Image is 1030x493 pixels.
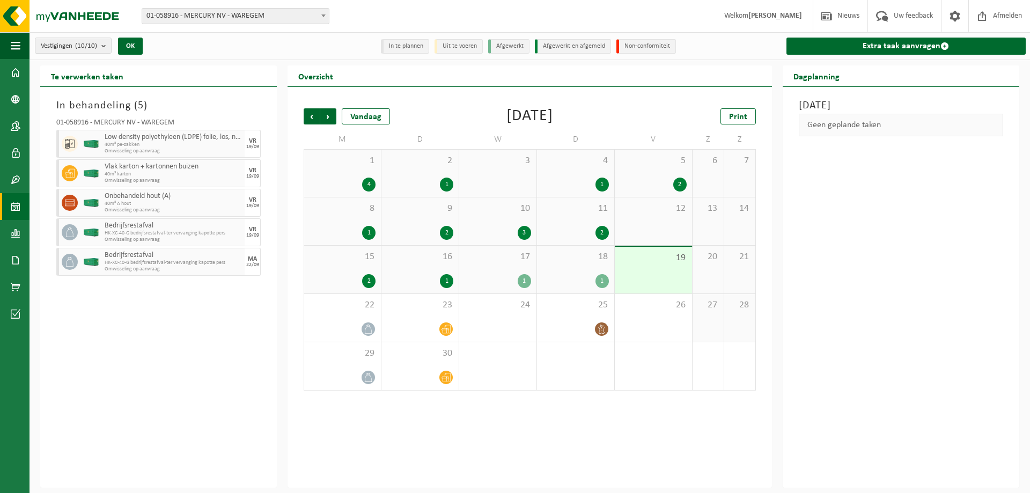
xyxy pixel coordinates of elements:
[459,130,537,149] td: W
[729,113,747,121] span: Print
[542,299,609,311] span: 25
[542,203,609,215] span: 11
[506,108,553,124] div: [DATE]
[310,299,376,311] span: 22
[465,203,531,215] span: 10
[518,274,531,288] div: 1
[105,266,242,273] span: Omwisseling op aanvraag
[620,252,687,264] span: 19
[786,38,1026,55] a: Extra taak aanvragen
[381,39,429,54] li: In te plannen
[673,178,687,192] div: 2
[440,274,453,288] div: 1
[83,199,99,207] img: HK-XC-40-GN-00
[105,237,242,243] span: Omwisseling op aanvraag
[138,100,144,111] span: 5
[342,108,390,124] div: Vandaag
[249,167,256,174] div: VR
[105,230,242,237] span: HK-XC-40-G bedrijfsrestafval-ter vervanging kapotte pers
[83,170,99,178] img: HK-XC-40-GN-00
[362,178,376,192] div: 4
[5,469,179,493] iframe: chat widget
[595,178,609,192] div: 1
[620,203,687,215] span: 12
[304,130,381,149] td: M
[799,98,1003,114] h3: [DATE]
[730,299,750,311] span: 28
[249,197,256,203] div: VR
[105,148,242,154] span: Omwisseling op aanvraag
[387,299,453,311] span: 23
[246,144,259,150] div: 19/09
[35,38,112,54] button: Vestigingen(10/10)
[440,178,453,192] div: 1
[105,178,242,184] span: Omwisseling op aanvraag
[465,155,531,167] span: 3
[465,299,531,311] span: 24
[56,119,261,130] div: 01-058916 - MERCURY NV - WAREGEM
[720,108,756,124] a: Print
[246,233,259,238] div: 19/09
[310,251,376,263] span: 15
[698,203,718,215] span: 13
[118,38,143,55] button: OK
[730,155,750,167] span: 7
[249,226,256,233] div: VR
[488,39,529,54] li: Afgewerkt
[246,203,259,209] div: 19/09
[105,251,242,260] span: Bedrijfsrestafval
[616,39,676,54] li: Non-conformiteit
[595,226,609,240] div: 2
[465,251,531,263] span: 17
[693,130,724,149] td: Z
[799,114,1003,136] div: Geen geplande taken
[246,262,259,268] div: 22/09
[518,226,531,240] div: 3
[698,155,718,167] span: 6
[288,65,344,86] h2: Overzicht
[730,251,750,263] span: 21
[537,130,615,149] td: D
[535,39,611,54] li: Afgewerkt en afgemeld
[387,251,453,263] span: 16
[142,8,329,24] span: 01-058916 - MERCURY NV - WAREGEM
[248,256,257,262] div: MA
[440,226,453,240] div: 2
[304,108,320,124] span: Vorige
[748,12,802,20] strong: [PERSON_NAME]
[105,260,242,266] span: HK-XC-40-G bedrijfsrestafval-ter vervanging kapotte pers
[41,38,97,54] span: Vestigingen
[362,226,376,240] div: 1
[105,163,242,171] span: Vlak karton + kartonnen buizen
[83,140,99,148] img: HK-XC-40-GN-00
[310,155,376,167] span: 1
[105,171,242,178] span: 40m³ karton
[320,108,336,124] span: Volgende
[105,142,242,148] span: 40m³ pe-zakken
[698,299,718,311] span: 27
[310,348,376,359] span: 29
[75,42,97,49] count: (10/10)
[620,299,687,311] span: 26
[83,258,99,266] img: HK-XC-40-GN-00
[381,130,459,149] td: D
[620,155,687,167] span: 5
[387,155,453,167] span: 2
[105,192,242,201] span: Onbehandeld hout (A)
[105,222,242,230] span: Bedrijfsrestafval
[595,274,609,288] div: 1
[724,130,756,149] td: Z
[542,251,609,263] span: 18
[142,9,329,24] span: 01-058916 - MERCURY NV - WAREGEM
[362,274,376,288] div: 2
[435,39,483,54] li: Uit te voeren
[105,201,242,207] span: 40m³ A hout
[246,174,259,179] div: 19/09
[40,65,134,86] h2: Te verwerken taken
[56,98,261,114] h3: In behandeling ( )
[83,229,99,237] img: HK-XC-40-GN-00
[387,348,453,359] span: 30
[542,155,609,167] span: 4
[730,203,750,215] span: 14
[387,203,453,215] span: 9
